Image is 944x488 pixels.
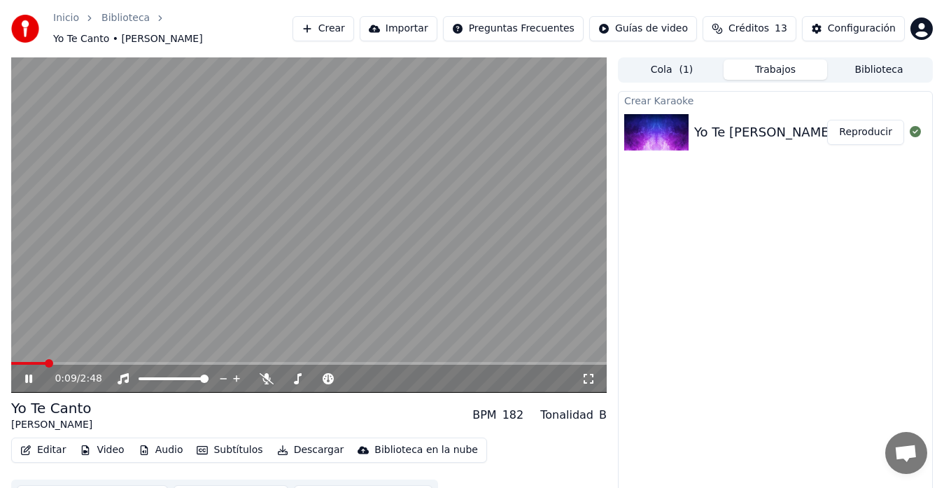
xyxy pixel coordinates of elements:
button: Descargar [272,440,350,460]
a: Chat abierto [885,432,927,474]
div: 182 [502,407,524,424]
a: Inicio [53,11,79,25]
button: Audio [133,440,189,460]
nav: breadcrumb [53,11,293,46]
div: Crear Karaoke [619,92,932,109]
div: Biblioteca en la nube [374,443,478,457]
span: 0:09 [55,372,76,386]
button: Video [74,440,129,460]
button: Subtítulos [191,440,268,460]
div: Yo Te Canto [11,398,92,418]
button: Crear [293,16,354,41]
button: Reproducir [827,120,904,145]
button: Editar [15,440,71,460]
span: Yo Te Canto • [PERSON_NAME] [53,32,203,46]
div: Tonalidad [540,407,593,424]
span: 13 [775,22,787,36]
button: Créditos13 [703,16,796,41]
div: BPM [472,407,496,424]
button: Configuración [802,16,905,41]
div: B [599,407,607,424]
button: Guías de video [589,16,697,41]
div: [PERSON_NAME] [11,418,92,432]
button: Biblioteca [827,60,931,80]
span: ( 1 ) [679,63,693,77]
div: / [55,372,88,386]
img: youka [11,15,39,43]
span: 2:48 [80,372,102,386]
a: Biblioteca [101,11,150,25]
div: Configuración [828,22,896,36]
button: Importar [360,16,437,41]
div: Yo Te [PERSON_NAME] [694,123,834,142]
button: Cola [620,60,724,80]
button: Preguntas Frecuentes [443,16,584,41]
button: Trabajos [724,60,827,80]
span: Créditos [728,22,769,36]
